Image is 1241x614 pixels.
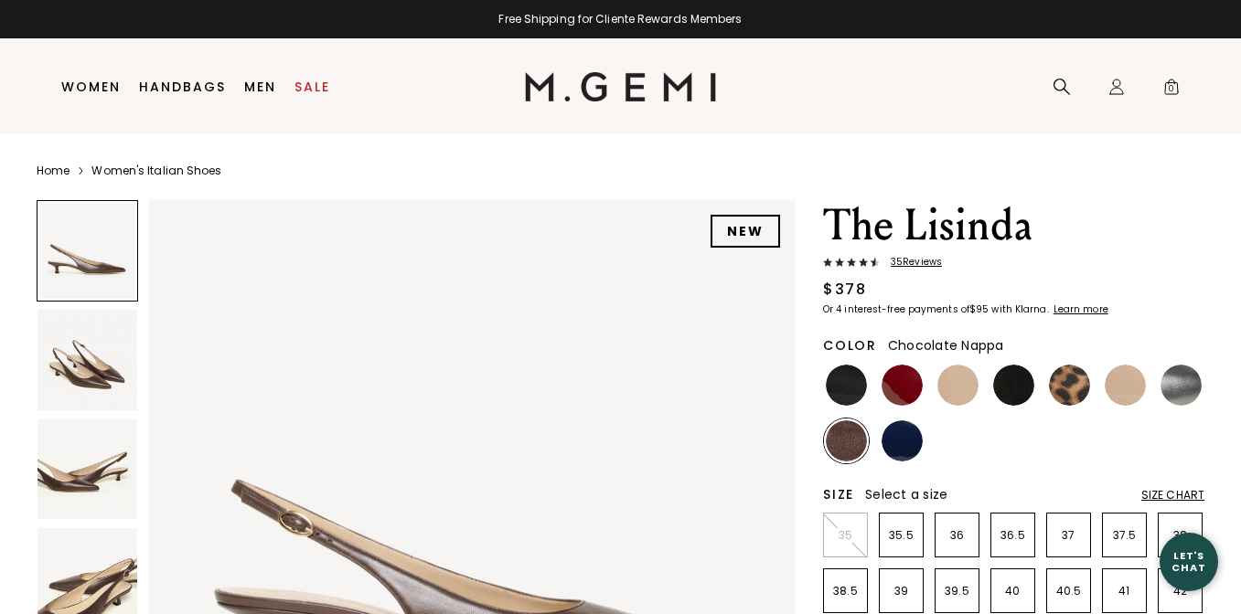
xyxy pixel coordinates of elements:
[888,336,1004,355] span: Chocolate Nappa
[1141,488,1204,503] div: Size Chart
[991,302,1051,316] klarna-placement-style-body: with Klarna
[37,419,137,519] img: The Lisinda
[823,487,854,502] h2: Size
[91,164,221,178] a: Women's Italian Shoes
[991,584,1034,598] p: 40
[1159,528,1202,543] p: 38
[525,72,716,101] img: M.Gemi
[993,365,1034,406] img: Black Nappa
[1052,304,1108,315] a: Learn more
[823,302,969,316] klarna-placement-style-body: Or 4 interest-free payments of
[936,584,979,598] p: 39.5
[61,79,121,94] a: Women
[823,200,1204,251] h1: The Lisinda
[139,79,226,94] a: Handbags
[880,528,923,543] p: 35.5
[865,485,947,503] span: Select a size
[936,528,979,543] p: 36
[294,79,330,94] a: Sale
[824,528,867,543] p: 35
[1161,365,1202,406] img: Gunmetal Nappa
[1159,584,1202,598] p: 42
[37,164,70,178] a: Home
[1047,584,1090,598] p: 40.5
[1047,528,1090,543] p: 37
[1103,528,1146,543] p: 37.5
[1103,584,1146,598] p: 41
[824,584,867,598] p: 38.5
[823,257,1204,271] a: 35Reviews
[823,279,866,301] div: $378
[882,365,923,406] img: Ruby Red Patent
[1054,302,1108,316] klarna-placement-style-cta: Learn more
[244,79,276,94] a: Men
[937,365,979,406] img: Beige Nappa
[880,257,942,268] span: 35 Review s
[969,302,989,316] klarna-placement-style-amount: $95
[991,528,1034,543] p: 36.5
[882,420,923,461] img: Navy Patent
[826,365,867,406] img: Black Patent
[711,215,780,248] div: NEW
[1162,81,1181,100] span: 0
[1049,365,1090,406] img: Leopard Print
[826,420,867,461] img: Chocolate Nappa
[880,584,923,598] p: 39
[1160,550,1218,573] div: Let's Chat
[37,310,137,409] img: The Lisinda
[1105,365,1146,406] img: Sand Patent
[823,338,877,353] h2: Color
